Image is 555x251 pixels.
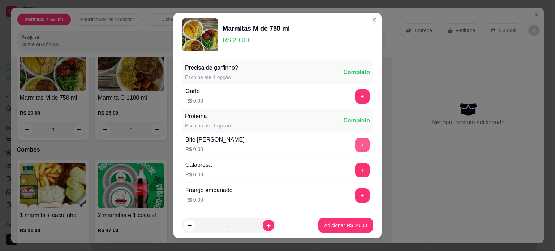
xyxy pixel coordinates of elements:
div: Proteína [185,112,231,121]
p: Adicionar R$ 20,00 [324,222,367,229]
button: Adicionar R$ 20,00 [318,218,373,233]
div: Marmitas M de 750 ml [223,23,290,34]
div: Bife [PERSON_NAME] [185,135,245,144]
div: Escolha até 1 opção [185,122,231,129]
button: increase-product-quantity [263,220,274,231]
div: Escolha até 1 opção [185,74,238,81]
div: Calabresa [185,161,212,169]
div: Precisa de garfinho? [185,64,238,72]
p: R$ 0,00 [185,97,203,104]
div: Garfo [185,87,203,96]
button: Close [369,14,380,26]
div: Completo [343,68,370,77]
button: add [355,89,370,104]
button: add [355,188,370,203]
img: product-image [182,18,218,52]
button: add [355,138,370,152]
p: R$ 0,00 [185,146,245,153]
p: R$ 0,00 [185,196,233,203]
p: R$ 20,00 [223,35,290,45]
div: feijoada [185,211,206,220]
button: add [355,163,370,177]
div: Completo [343,116,370,125]
div: Frango empanado [185,186,233,195]
p: R$ 0,00 [185,171,212,178]
button: decrease-product-quantity [184,220,195,231]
